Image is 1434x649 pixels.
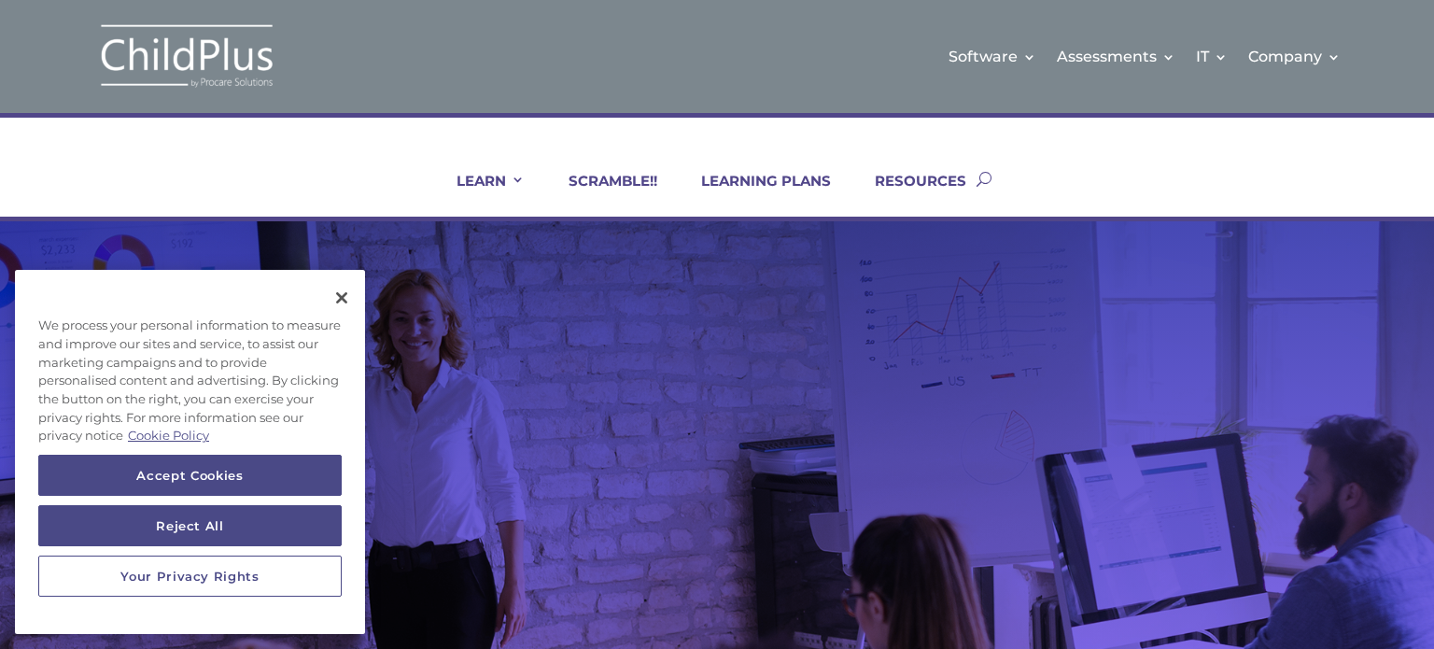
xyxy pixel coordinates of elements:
[321,277,362,318] button: Close
[128,428,209,443] a: More information about your privacy, opens in a new tab
[1196,19,1228,94] a: IT
[851,172,966,217] a: RESOURCES
[949,19,1036,94] a: Software
[38,505,342,546] button: Reject All
[1248,19,1341,94] a: Company
[15,270,365,634] div: Privacy
[433,172,525,217] a: LEARN
[38,455,342,496] button: Accept Cookies
[678,172,831,217] a: LEARNING PLANS
[1057,19,1175,94] a: Assessments
[15,307,365,455] div: We process your personal information to measure and improve our sites and service, to assist our ...
[38,556,342,597] button: Your Privacy Rights
[15,270,365,634] div: Cookie banner
[545,172,657,217] a: SCRAMBLE!!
